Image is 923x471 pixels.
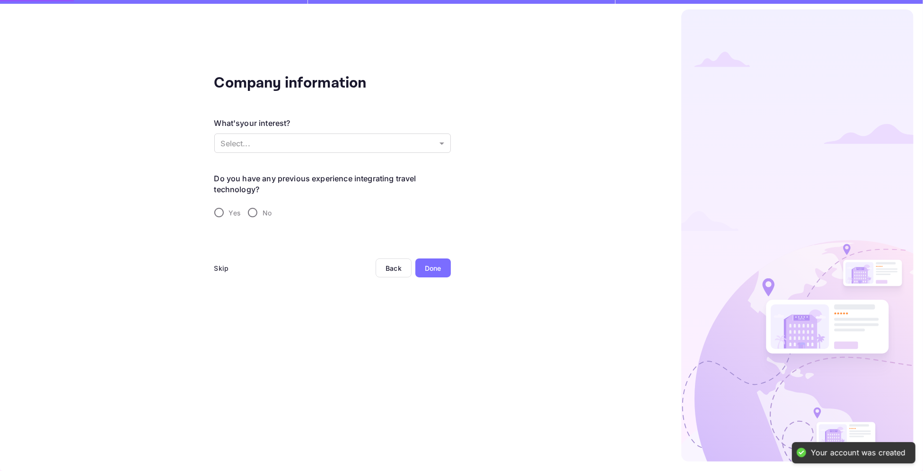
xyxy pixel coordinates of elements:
[214,173,451,195] legend: Do you have any previous experience integrating travel technology?
[425,263,441,273] div: Done
[229,208,240,218] span: Yes
[386,264,402,272] div: Back
[811,448,906,458] div: Your account was created
[681,9,914,462] img: logo
[214,203,451,222] div: travel-experience
[214,263,229,273] div: Skip
[263,208,272,218] span: No
[221,138,436,149] p: Select...
[214,117,290,129] div: What's your interest?
[214,72,404,95] div: Company information
[214,133,451,153] div: Without label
